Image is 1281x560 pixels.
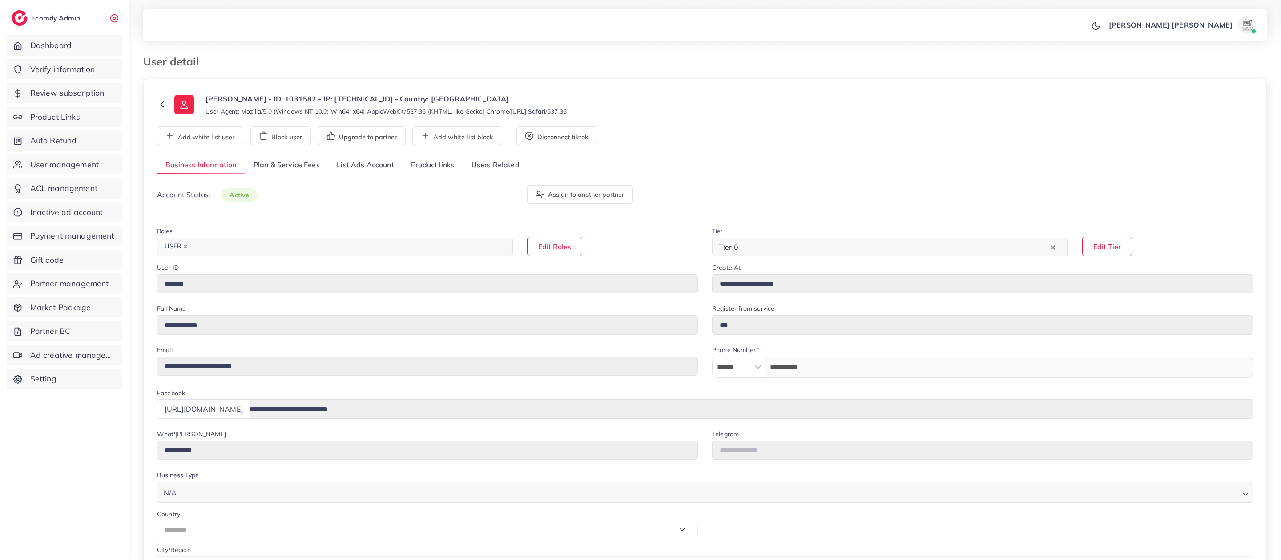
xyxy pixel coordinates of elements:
button: Disconnect tiktok [516,126,597,145]
a: Users Related [463,156,528,175]
label: Tier [712,227,723,235]
a: [PERSON_NAME] [PERSON_NAME]avatar [1104,16,1260,34]
a: Payment management [7,226,122,246]
span: Ad creative management [30,349,116,361]
label: Register from service [712,304,774,313]
input: Search for option [193,240,501,254]
span: Dashboard [30,40,72,51]
span: Market Package [30,302,91,313]
a: Ad creative management [7,345,122,365]
a: Partner BC [7,321,122,341]
h2: Ecomdy Admin [31,14,82,22]
button: Deselect USER [183,244,188,249]
label: Business Type [157,471,199,479]
input: Search for option [179,484,1239,499]
a: Review subscription [7,83,122,103]
a: Verify information [7,59,122,80]
span: User management [30,159,99,170]
label: Telegram [712,430,739,438]
span: active [221,188,258,202]
h3: User detail [143,55,206,68]
a: Partner management [7,273,122,294]
a: Gift code [7,250,122,270]
a: Product Links [7,107,122,127]
a: Dashboard [7,35,122,56]
label: User ID [157,263,179,272]
a: Inactive ad account [7,202,122,223]
p: [PERSON_NAME] [PERSON_NAME] [1109,20,1233,30]
img: logo [12,10,28,26]
button: Add white list block [412,126,502,145]
span: Product Links [30,111,80,123]
a: User management [7,154,122,175]
button: Block user [250,126,311,145]
span: Inactive ad account [30,207,103,218]
small: User Agent: Mozilla/5.0 (Windows NT 10.0; Win64; x64) AppleWebKit/537.36 (KHTML, like Gecko) Chro... [205,107,567,116]
button: Assign to another partner [527,185,633,204]
div: Search for option [157,482,1253,503]
span: Review subscription [30,87,105,99]
div: Search for option [157,238,513,256]
span: ACL management [30,183,97,194]
p: [PERSON_NAME] - ID: 1031582 - IP: [TECHNICAL_ID] - Country: [GEOGRAPHIC_DATA] [205,93,567,104]
button: Edit Tier [1082,237,1132,256]
label: Phone Number [712,345,759,354]
label: Roles [157,227,173,235]
label: Create At [712,263,741,272]
label: Full Name [157,304,186,313]
span: Partner management [30,278,109,289]
a: ACL management [7,178,122,199]
span: Setting [30,373,56,385]
span: Payment management [30,230,114,242]
img: ic-user-info.36bf1079.svg [174,95,194,114]
span: USER [161,240,192,253]
a: Market Package [7,297,122,318]
a: List Ads Account [328,156,403,175]
span: Gift code [30,254,64,266]
label: What'[PERSON_NAME] [157,430,226,438]
input: Search for option [741,240,1048,254]
label: Country [157,510,180,519]
div: [URL][DOMAIN_NAME] [157,399,250,418]
span: Partner BC [30,325,71,337]
button: Edit Roles [527,237,582,256]
a: logoEcomdy Admin [12,10,82,26]
a: Auto Refund [7,130,122,151]
span: Tier 0 [717,240,740,254]
span: N/A [162,487,178,499]
button: Add white list user [157,126,243,145]
a: Business Information [157,156,245,175]
span: Verify information [30,64,95,75]
a: Plan & Service Fees [245,156,328,175]
button: Clear Selected [1051,242,1055,252]
a: Setting [7,369,122,389]
span: Auto Refund [30,135,77,146]
label: Facebook [157,389,185,398]
label: Email [157,345,173,354]
p: Account Status: [157,189,258,200]
img: avatar [1238,16,1256,34]
button: Upgrade to partner [318,126,406,145]
div: Search for option [712,238,1068,256]
a: Product links [403,156,463,175]
label: City/Region [157,545,191,554]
